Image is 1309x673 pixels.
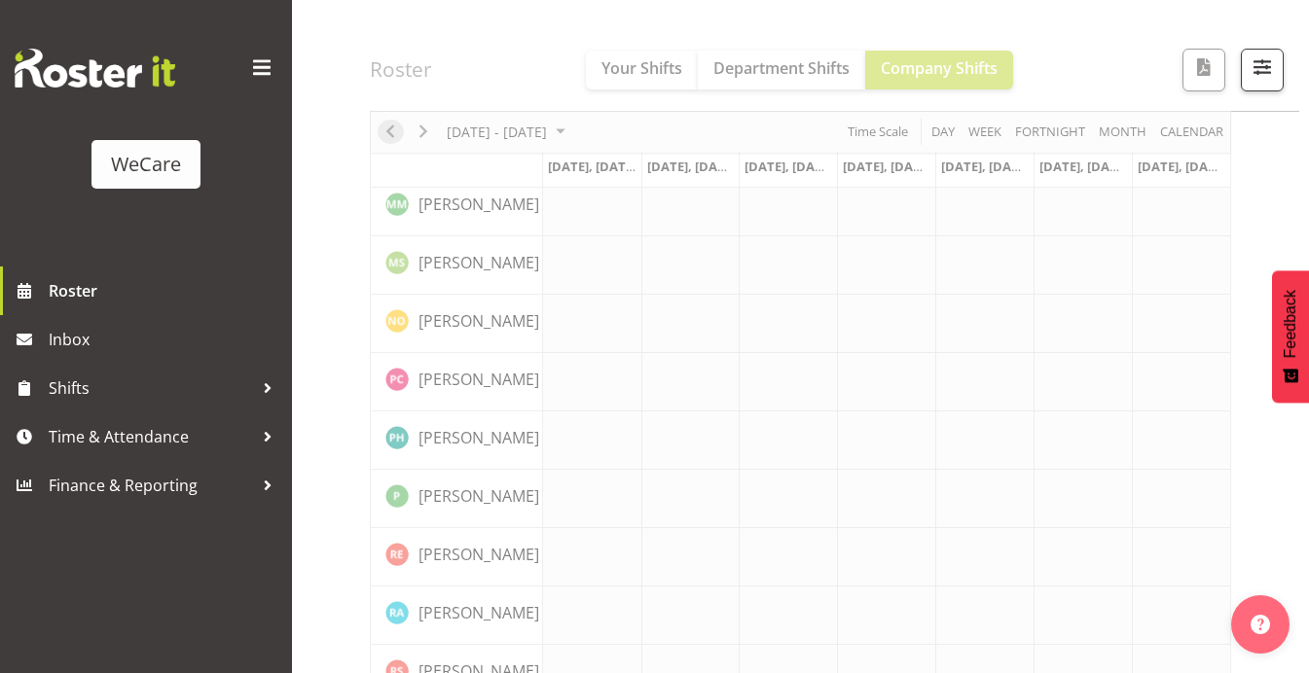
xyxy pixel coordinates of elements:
[49,373,253,403] span: Shifts
[49,276,282,305] span: Roster
[49,422,253,451] span: Time & Attendance
[49,325,282,354] span: Inbox
[111,150,181,179] div: WeCare
[1251,615,1270,634] img: help-xxl-2.png
[1282,290,1299,358] span: Feedback
[1272,270,1309,403] button: Feedback - Show survey
[49,471,253,500] span: Finance & Reporting
[1241,49,1284,91] button: Filter Shifts
[15,49,175,88] img: Rosterit website logo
